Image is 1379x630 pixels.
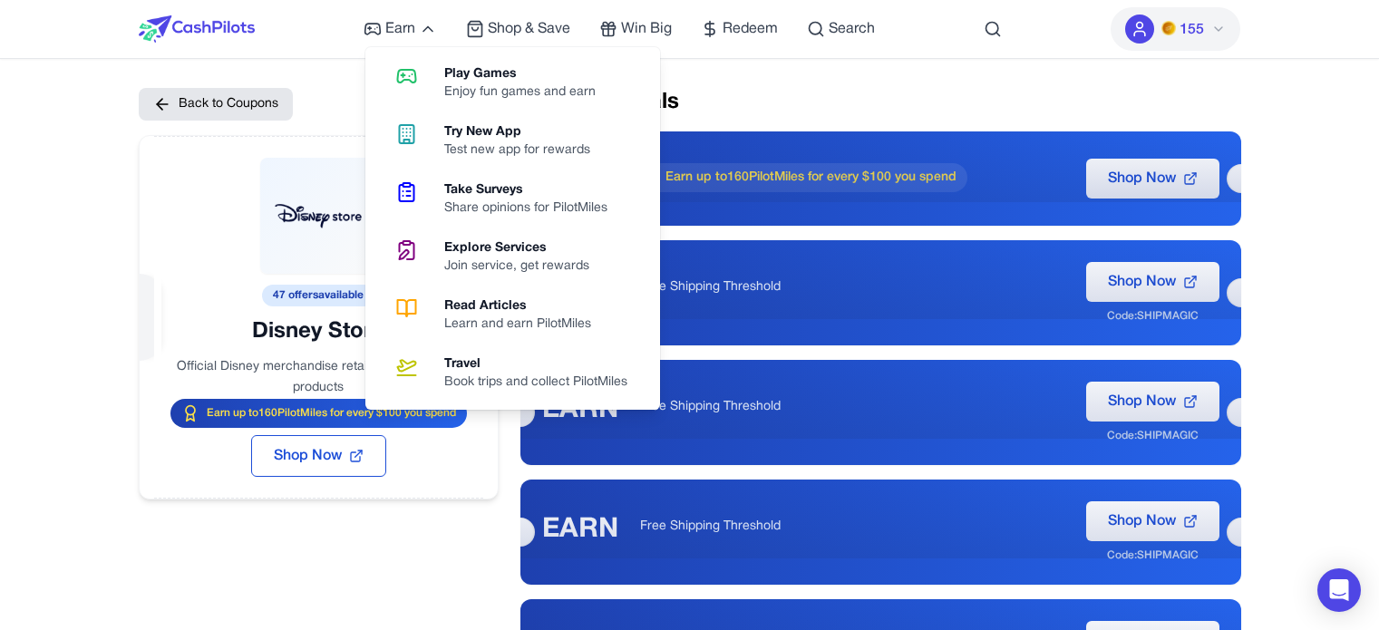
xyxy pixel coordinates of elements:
a: Earn [364,18,437,40]
p: Free Shipping Threshold [640,278,1064,296]
div: Learn and earn PilotMiles [444,315,606,334]
img: CashPilots Logo [139,15,255,43]
a: Win Big [599,18,672,40]
div: Play Games [444,65,610,83]
span: Earn up to 160 PilotMiles for every $100 you spend [207,406,456,421]
button: Shop Now [1086,262,1219,302]
div: Take Surveys [444,181,622,199]
div: Share opinions for PilotMiles [444,199,622,218]
span: Shop Now [1108,391,1176,412]
a: Explore ServicesJoin service, get rewards [373,228,653,286]
button: Shop Now [1086,501,1219,541]
a: Try New AppTest new app for rewards [373,112,653,170]
div: Open Intercom Messenger [1317,568,1361,612]
span: Earn up to 160 PilotMiles for every $100 you spend [665,169,957,187]
span: Redeem [723,18,778,40]
span: Shop & Save [488,18,570,40]
div: Join service, get rewards [444,257,604,276]
a: Take SurveysShare opinions for PilotMiles [373,170,653,228]
div: Code: SHIPMAGIC [1107,429,1199,443]
span: Search [829,18,875,40]
a: Search [807,18,875,40]
button: PMs155 [1111,7,1240,51]
div: EARN [542,394,618,427]
img: PMs [1161,21,1176,35]
span: Shop Now [274,445,342,467]
a: TravelBook trips and collect PilotMiles [373,344,653,402]
span: Earn [385,18,415,40]
div: Test new app for rewards [444,141,605,160]
button: Shop Now [1086,159,1219,199]
button: Shop Now [1086,382,1219,422]
a: Redeem [701,18,778,40]
a: Read ArticlesLearn and earn PilotMiles [373,286,653,344]
div: Book trips and collect PilotMiles [444,373,642,392]
span: 155 [1180,19,1204,41]
div: Code: SHIPMAGIC [1107,309,1199,324]
span: Shop Now [1108,168,1176,189]
div: Code: SHIPMAGIC [1107,548,1199,563]
a: Play GamesEnjoy fun games and earn [373,54,653,112]
p: Free Shipping Threshold [640,398,1064,416]
div: Travel [444,355,642,373]
a: Shop & Save [466,18,570,40]
h2: Available Deals [520,88,1241,117]
div: Read Articles [444,297,606,315]
div: Explore Services [444,239,604,257]
span: Shop Now [1108,510,1176,532]
div: EARN [542,514,618,547]
p: Free Shipping Threshold [640,518,1064,536]
div: Try New App [444,123,605,141]
button: Back to Coupons [139,88,293,121]
div: Enjoy fun games and earn [444,83,610,102]
span: Win Big [621,18,672,40]
button: Shop Now [251,435,386,477]
span: Shop Now [1108,271,1176,293]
